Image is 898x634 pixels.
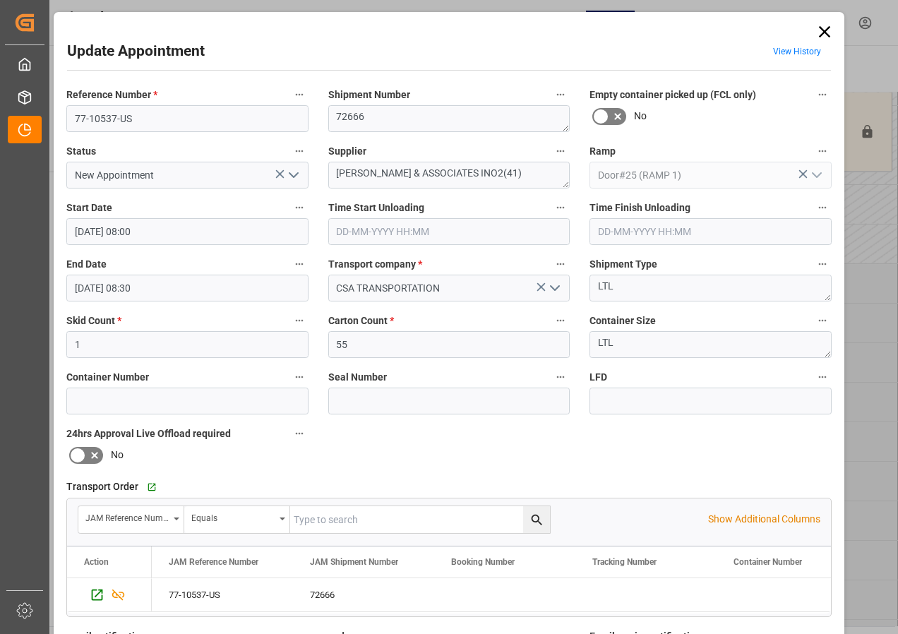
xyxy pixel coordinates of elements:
span: LFD [589,370,607,385]
span: Tracking Number [592,557,657,567]
textarea: [PERSON_NAME] & ASSOCIATES INO2(41) [328,162,570,189]
span: Transport company [328,257,422,272]
button: Seal Number [551,368,570,386]
span: Shipment Number [328,88,410,102]
button: 24hrs Approval Live Offload required [290,424,309,443]
button: open menu [282,165,303,186]
button: Ramp [813,142,832,160]
button: Shipment Number [551,85,570,104]
div: JAM Reference Number [85,508,169,525]
span: No [634,109,647,124]
button: Container Size [813,311,832,330]
div: 72666 [293,578,434,611]
button: open menu [544,277,565,299]
button: Shipment Type [813,255,832,273]
span: Container Size [589,313,656,328]
a: View History [773,47,821,56]
span: Start Date [66,201,112,215]
input: Type to search/select [66,162,309,189]
textarea: 72666 [328,105,570,132]
span: Skid Count [66,313,121,328]
button: Carton Count * [551,311,570,330]
input: Type to search/select [589,162,832,189]
span: Booking Number [451,557,515,567]
div: Action [84,557,109,567]
button: Supplier [551,142,570,160]
span: Empty container picked up (FCL only) [589,88,756,102]
button: Status [290,142,309,160]
textarea: LTL [589,275,832,301]
span: 24hrs Approval Live Offload required [66,426,231,441]
div: 77-10537-US [152,578,293,611]
button: Time Finish Unloading [813,198,832,217]
span: Reference Number [66,88,157,102]
span: Time Start Unloading [328,201,424,215]
span: Supplier [328,144,366,159]
button: End Date [290,255,309,273]
button: Skid Count * [290,311,309,330]
button: open menu [78,506,184,533]
input: DD-MM-YYYY HH:MM [328,218,570,245]
button: Container Number [290,368,309,386]
button: Start Date [290,198,309,217]
span: No [111,448,124,462]
button: open menu [805,165,826,186]
div: Press SPACE to select this row. [67,578,152,612]
button: Empty container picked up (FCL only) [813,85,832,104]
span: Shipment Type [589,257,657,272]
p: Show Additional Columns [708,512,820,527]
button: Transport company * [551,255,570,273]
span: Ramp [589,144,616,159]
input: Type to search [290,506,550,533]
button: Reference Number * [290,85,309,104]
span: Transport Order [66,479,138,494]
span: Time Finish Unloading [589,201,690,215]
span: Container Number [734,557,802,567]
span: End Date [66,257,107,272]
button: search button [523,506,550,533]
h2: Update Appointment [67,40,205,63]
button: Time Start Unloading [551,198,570,217]
div: Equals [191,508,275,525]
button: open menu [184,506,290,533]
span: Container Number [66,370,149,385]
button: LFD [813,368,832,386]
textarea: LTL [589,331,832,358]
span: Seal Number [328,370,387,385]
input: DD-MM-YYYY HH:MM [66,275,309,301]
span: JAM Reference Number [169,557,258,567]
input: DD-MM-YYYY HH:MM [589,218,832,245]
input: DD-MM-YYYY HH:MM [66,218,309,245]
span: Status [66,144,96,159]
span: JAM Shipment Number [310,557,398,567]
span: Carton Count [328,313,394,328]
